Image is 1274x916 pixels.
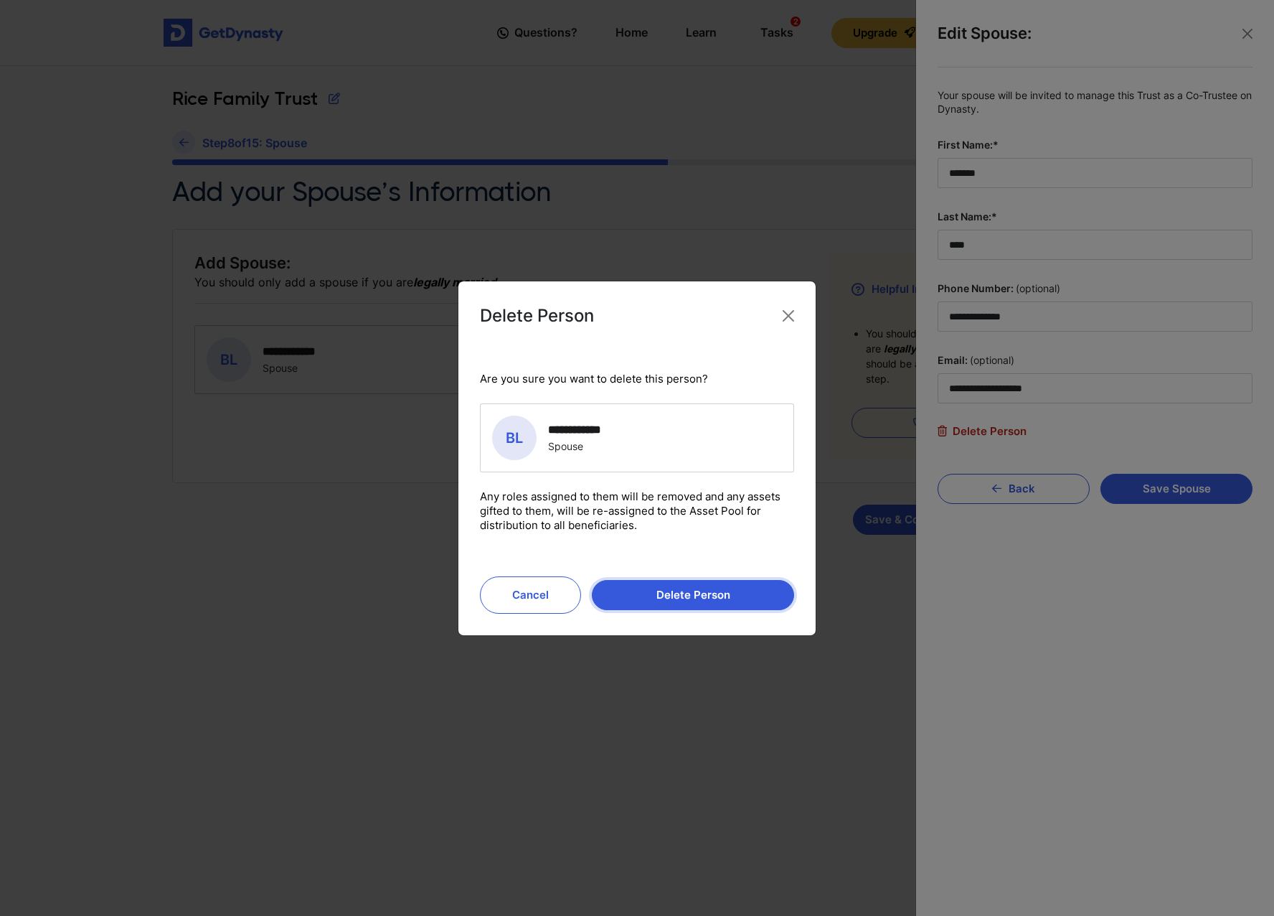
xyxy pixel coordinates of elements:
[480,303,594,329] div: Delete Person
[592,580,794,610] button: Delete Person
[777,304,800,327] button: Close
[480,490,794,533] fieldset: Any roles assigned to them will be removed and any assets gifted to them, will be re-assigned to ...
[480,576,581,614] button: Cancel
[548,440,613,452] div: Spouse
[480,372,794,386] fieldset: Are you sure you want to delete this person?
[492,416,537,460] span: BL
